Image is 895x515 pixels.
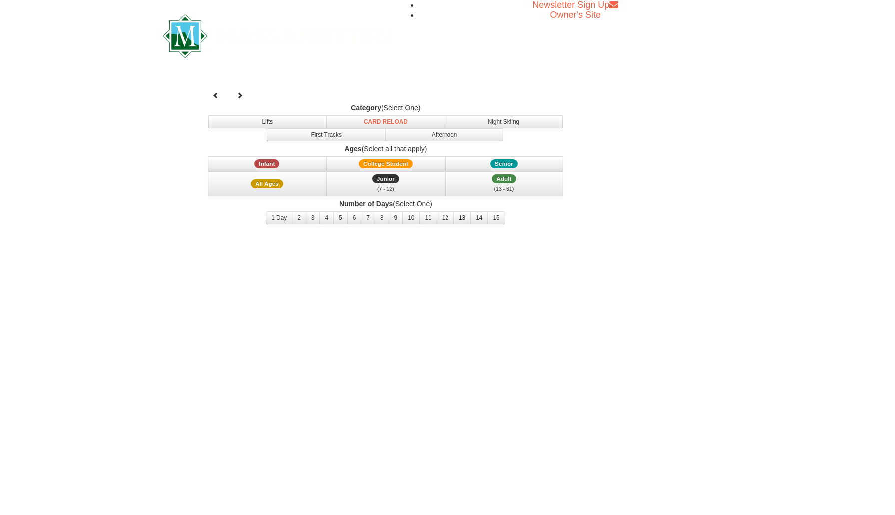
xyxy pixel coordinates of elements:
[419,211,437,224] button: 11
[206,144,565,154] label: (Select all that apply)
[453,211,471,224] button: 13
[351,104,381,112] strong: Category
[206,199,565,209] label: (Select One)
[266,211,292,224] button: 1 Day
[402,211,420,224] button: 10
[385,128,504,141] button: Afternoon
[326,156,445,171] button: College Student
[333,184,439,194] div: (7 - 12)
[445,156,564,171] button: Senior
[326,115,445,128] button: Card Reload
[208,115,327,128] button: Lifts
[550,10,601,20] a: Owner's Site
[361,211,375,224] button: 7
[451,184,557,194] div: (13 - 61)
[445,115,563,128] button: Night Skiing
[490,159,518,168] span: Senior
[254,159,279,168] span: Infant
[445,171,564,196] button: Adult (13 - 61)
[267,128,386,141] button: First Tracks
[206,103,565,113] label: (Select One)
[389,211,403,224] button: 9
[208,171,327,196] button: All Ages
[163,23,392,46] a: Massanutten Resort
[347,211,362,224] button: 6
[208,156,327,171] button: Infant
[163,14,392,58] img: Massanutten Resort Logo
[326,171,445,196] button: Junior (7 - 12)
[344,145,361,153] strong: Ages
[372,174,399,183] span: Junior
[319,211,334,224] button: 4
[487,211,505,224] button: 15
[437,211,454,224] button: 12
[359,159,413,168] span: College Student
[333,211,348,224] button: 5
[251,179,283,188] span: All Ages
[470,211,488,224] button: 14
[375,211,389,224] button: 8
[306,211,320,224] button: 3
[292,211,306,224] button: 2
[492,174,516,183] span: Adult
[339,200,393,208] strong: Number of Days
